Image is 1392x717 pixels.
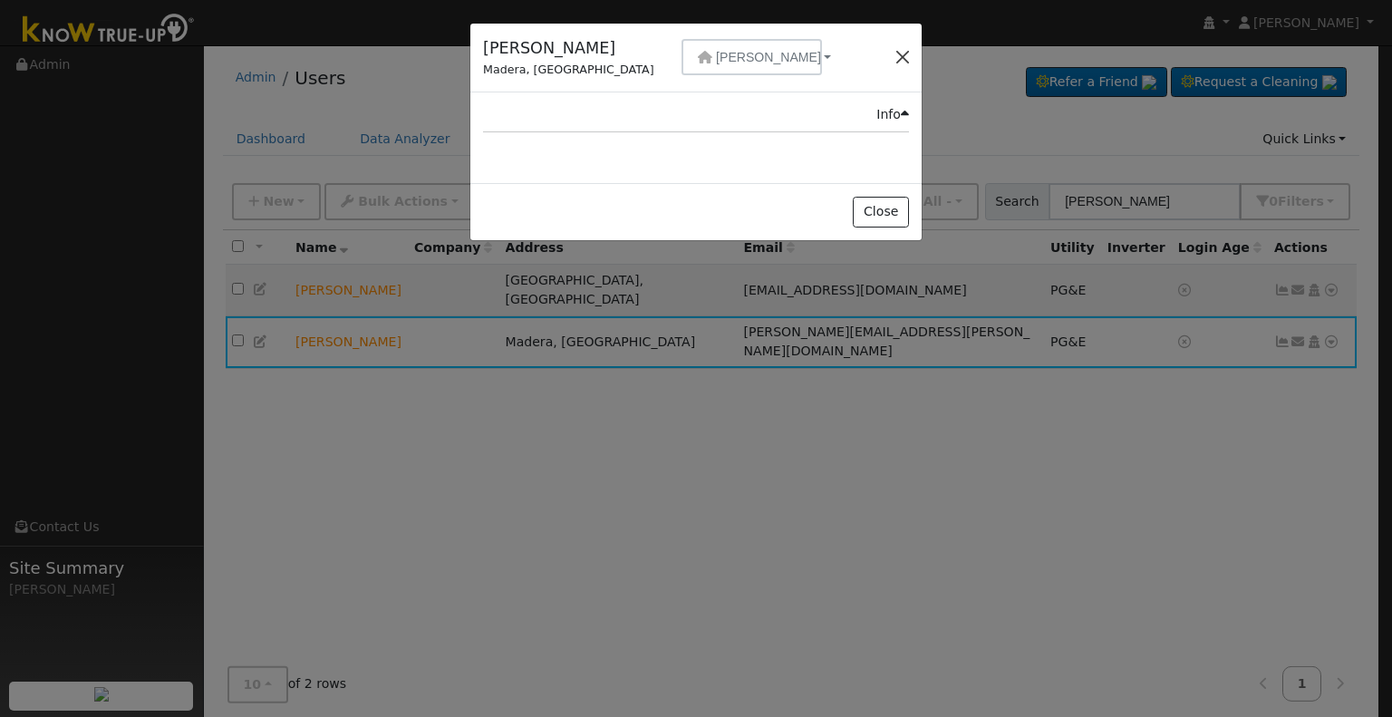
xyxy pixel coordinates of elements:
div: Info [876,105,909,124]
h5: [PERSON_NAME] [483,36,654,60]
span: Madera, [GEOGRAPHIC_DATA] [483,63,654,76]
button: Close [853,197,908,228]
span: [PERSON_NAME] [716,50,821,64]
button: [PERSON_NAME] [681,39,822,75]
